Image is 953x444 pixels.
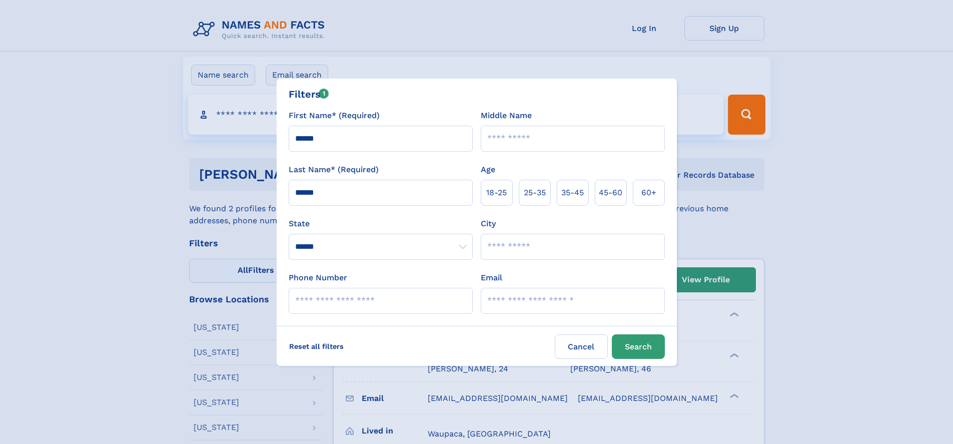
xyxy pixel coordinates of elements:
[599,187,622,199] span: 45‑60
[524,187,546,199] span: 25‑35
[641,187,656,199] span: 60+
[289,87,329,102] div: Filters
[289,272,347,284] label: Phone Number
[481,272,502,284] label: Email
[481,218,496,230] label: City
[289,164,379,176] label: Last Name* (Required)
[612,334,665,359] button: Search
[555,334,608,359] label: Cancel
[289,218,473,230] label: State
[289,110,380,122] label: First Name* (Required)
[283,334,350,358] label: Reset all filters
[561,187,584,199] span: 35‑45
[481,110,532,122] label: Middle Name
[486,187,507,199] span: 18‑25
[481,164,495,176] label: Age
